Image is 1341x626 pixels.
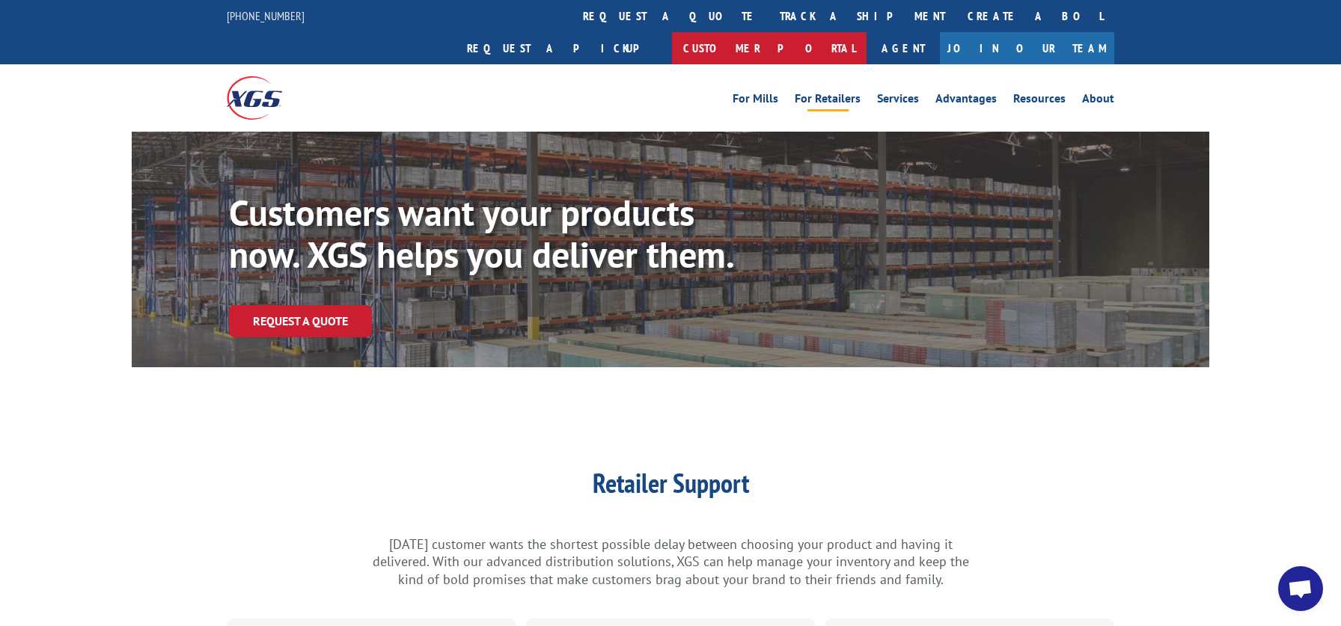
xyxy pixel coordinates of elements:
a: About [1082,93,1114,109]
a: Resources [1013,93,1066,109]
a: Request a pickup [456,32,672,64]
p: Customers want your products now. XGS helps you deliver them. [229,191,766,275]
a: Join Our Team [940,32,1114,64]
a: Advantages [935,93,997,109]
a: [PHONE_NUMBER] [227,8,305,23]
a: Customer Portal [672,32,867,64]
a: Services [877,93,919,109]
p: [DATE] customer wants the shortest possible delay between choosing your product and having it del... [371,536,970,589]
a: Request a Quote [229,305,372,337]
h1: Retailer Support [371,470,970,504]
a: For Retailers [795,93,861,109]
a: For Mills [733,93,778,109]
a: Agent [867,32,940,64]
div: Open chat [1278,566,1323,611]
